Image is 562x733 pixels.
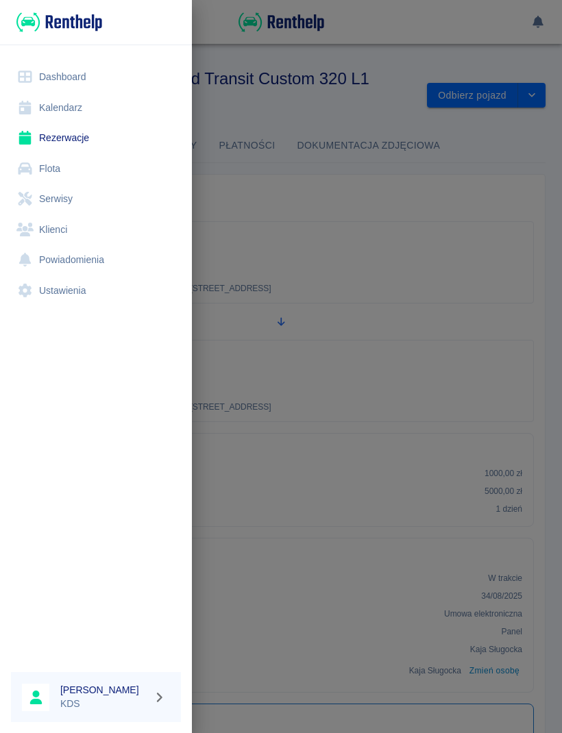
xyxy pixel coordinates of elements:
[11,92,181,123] a: Kalendarz
[60,683,148,697] h6: [PERSON_NAME]
[11,245,181,275] a: Powiadomienia
[16,11,102,34] img: Renthelp logo
[11,11,102,34] a: Renthelp logo
[11,153,181,184] a: Flota
[11,214,181,245] a: Klienci
[60,697,148,711] p: KDS
[11,275,181,306] a: Ustawienia
[11,123,181,153] a: Rezerwacje
[11,62,181,92] a: Dashboard
[11,184,181,214] a: Serwisy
